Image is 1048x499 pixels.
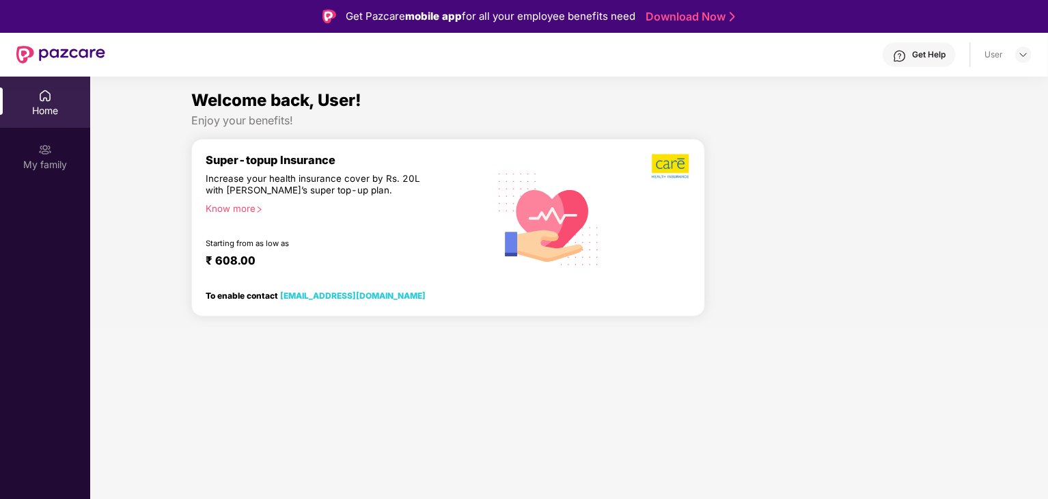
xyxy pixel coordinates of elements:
[206,153,488,167] div: Super-topup Insurance
[346,8,635,25] div: Get Pazcare for all your employee benefits need
[206,291,426,300] div: To enable contact
[280,291,426,301] a: [EMAIL_ADDRESS][DOMAIN_NAME]
[206,239,430,248] div: Starting from as low as
[730,10,735,24] img: Stroke
[652,153,691,179] img: b5dec4f62d2307b9de63beb79f102df3.png
[16,46,105,64] img: New Pazcare Logo
[646,10,731,24] a: Download Now
[191,113,948,128] div: Enjoy your benefits!
[191,90,361,110] span: Welcome back, User!
[38,143,52,157] img: svg+xml;base64,PHN2ZyB3aWR0aD0iMjAiIGhlaWdodD0iMjAiIHZpZXdCb3g9IjAgMCAyMCAyMCIgZmlsbD0ibm9uZSIgeG...
[206,254,475,270] div: ₹ 608.00
[38,89,52,103] img: svg+xml;base64,PHN2ZyBpZD0iSG9tZSIgeG1sbnM9Imh0dHA6Ly93d3cudzMub3JnLzIwMDAvc3ZnIiB3aWR0aD0iMjAiIG...
[206,173,430,198] div: Increase your health insurance cover by Rs. 20L with [PERSON_NAME]’s super top-up plan.
[322,10,336,23] img: Logo
[1018,49,1029,60] img: svg+xml;base64,PHN2ZyBpZD0iRHJvcGRvd24tMzJ4MzIiIHhtbG5zPSJodHRwOi8vd3d3LnczLm9yZy8yMDAwL3N2ZyIgd2...
[206,203,480,213] div: Know more
[405,10,462,23] strong: mobile app
[893,49,907,63] img: svg+xml;base64,PHN2ZyBpZD0iSGVscC0zMngzMiIgeG1sbnM9Imh0dHA6Ly93d3cudzMub3JnLzIwMDAvc3ZnIiB3aWR0aD...
[488,157,610,280] img: svg+xml;base64,PHN2ZyB4bWxucz0iaHR0cDovL3d3dy53My5vcmcvMjAwMC9zdmciIHhtbG5zOnhsaW5rPSJodHRwOi8vd3...
[256,206,263,213] span: right
[912,49,946,60] div: Get Help
[984,49,1003,60] div: User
